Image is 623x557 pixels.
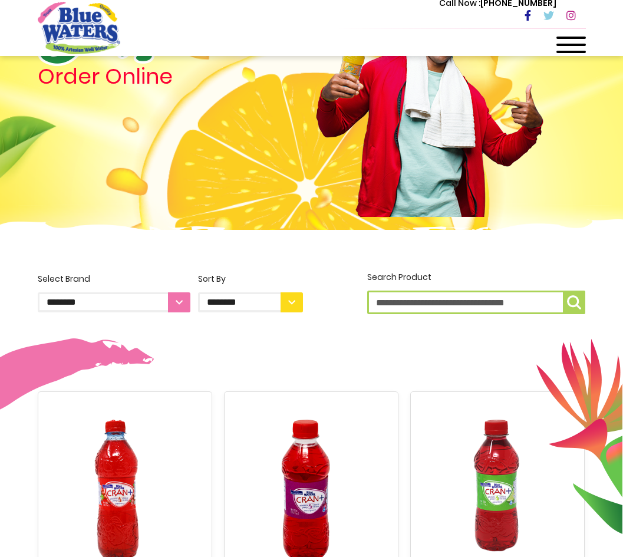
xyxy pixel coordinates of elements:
select: Sort By [198,292,303,312]
button: Search Product [563,291,585,314]
select: Select Brand [38,292,190,312]
img: search-icon.png [567,295,581,309]
div: Sort By [198,273,303,285]
h4: Order Online [38,66,256,87]
a: store logo [38,2,120,54]
label: Search Product [367,271,585,314]
input: Search Product [367,291,585,314]
label: Select Brand [38,273,190,312]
